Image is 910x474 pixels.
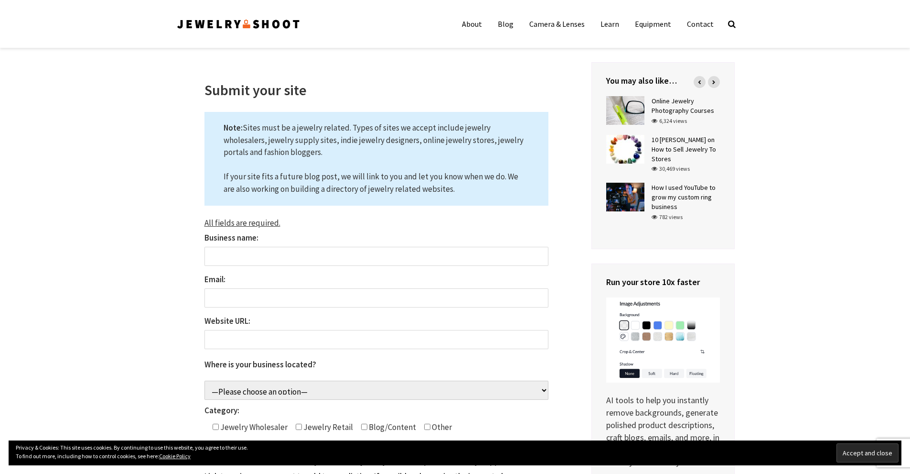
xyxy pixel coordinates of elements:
[652,213,683,221] div: 782 views
[204,439,252,450] b: Subcategory:
[159,452,191,460] a: Cookie Policy
[652,135,716,163] a: 10 [PERSON_NAME] on How to Sell Jewelry To Stores
[367,422,416,432] span: Blog/Content
[204,359,316,370] b: Where is your business located?
[606,298,720,468] p: AI tools to help you instantly remove backgrounds, generate polished product descriptions, craft ...
[652,165,690,173] div: 30,469 views
[204,405,239,416] b: Category:
[455,14,489,33] a: About
[680,14,721,33] a: Contact
[204,218,280,228] u: All fields are required.
[628,14,678,33] a: Equipment
[204,288,548,308] input: Email:
[204,247,548,266] input: Business name:
[652,97,714,115] a: Online Jewelry Photography Courses
[593,14,626,33] a: Learn
[430,422,452,432] span: Other
[606,276,720,288] h4: Run your store 10x faster
[652,117,687,125] div: 6,324 views
[491,14,521,33] a: Blog
[176,16,301,32] img: Jewelry Photographer Bay Area - San Francisco | Nationwide via Mail
[302,422,353,432] span: Jewelry Retail
[204,316,250,326] b: Website URL:
[522,14,592,33] a: Camera & Lenses
[204,232,258,243] b: Business name:
[204,112,548,206] p: Sites must be a jewelry related. Types of sites we accept include jewelry wholesalers, jewelry su...
[204,81,548,99] h1: Submit your site
[606,75,720,87] h4: You may also like…
[204,330,548,349] input: Website URL:
[652,183,716,211] a: How I used YouTube to grow my custom ring business
[836,443,899,463] input: Accept and close
[224,122,243,133] strong: Note:
[219,422,288,432] span: Jewelry Wholesaler
[204,274,225,285] b: Email:
[9,441,901,465] div: Privacy & Cookies: This site uses cookies. By continuing to use this website, you agree to their ...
